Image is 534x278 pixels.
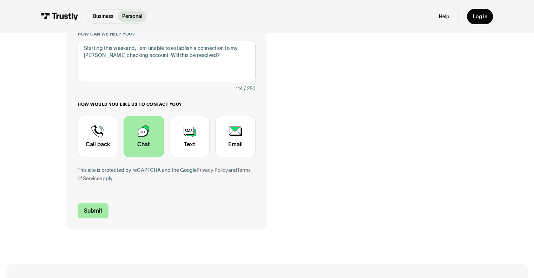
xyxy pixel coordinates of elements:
input: Submit [78,203,108,218]
a: Personal [118,11,146,22]
img: Trustly Logo [41,13,78,20]
p: Personal [122,13,142,20]
label: How would you like us to contact you? [78,102,255,107]
div: 114 [236,84,243,93]
a: Help [439,13,449,20]
div: Log in [473,13,487,20]
a: Log in [467,9,493,24]
a: Privacy Policy [197,167,228,173]
label: How can we help you? [78,31,255,37]
div: / 250 [244,84,256,93]
div: This site is protected by reCAPTCHA and the Google and apply. [78,166,255,183]
a: Business [89,11,118,22]
p: Business [93,13,113,20]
